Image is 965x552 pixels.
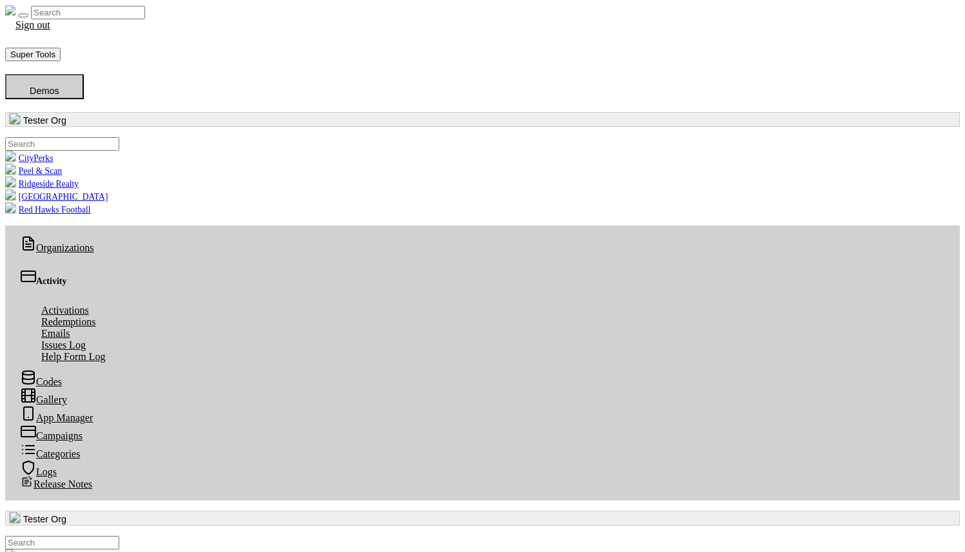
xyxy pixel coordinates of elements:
a: Help Form Log [31,349,116,364]
img: mqtmdW2lgt3F7IVbFvpqGuNrUBzchY4PLaWToHMU.png [5,176,15,187]
img: real_perks_logo-01.svg [5,5,15,15]
a: Activations [31,303,99,318]
a: Emails [31,326,80,341]
a: Ridgeside Realty [5,179,79,189]
a: Categories [10,446,90,461]
button: Toggle navigation [18,14,28,17]
a: Codes [10,374,72,389]
input: Search [31,6,145,19]
a: Red Hawks Football [5,205,91,214]
input: .form-control-sm [5,536,119,549]
a: Release Notes [10,477,102,491]
a: Gallery [10,392,77,407]
input: .form-control-sm [5,137,119,151]
img: KU1gjHo6iQoewuS2EEpjC7SefdV31G12oQhDVBj4.png [5,151,15,161]
button: Demos [5,74,84,99]
button: Tester Org [5,511,960,526]
a: Redemptions [31,314,106,329]
img: LcHXC8OmAasj0nmL6Id6sMYcOaX2uzQAQ5e8h748.png [5,189,15,200]
div: Activity [21,269,944,287]
a: Sign out [5,17,61,32]
img: xEJfzBn14Gqk52WXYUPJGPZZY80lB8Gpb3Y1ccPk.png [5,164,15,174]
button: Super Tools [5,48,61,61]
img: B4TTOcektNnJKTnx2IcbGdeHDbTXjfJiwl6FNTjm.png [5,202,15,213]
a: Issues Log [31,338,96,352]
a: Campaigns [10,428,93,443]
button: Tester Org [5,112,960,127]
img: U8HXMXayUXsSc1Alc1IDB2kpbY6ZdzOhJPckFyi9.jpg [10,113,20,124]
img: U8HXMXayUXsSc1Alc1IDB2kpbY6ZdzOhJPckFyi9.jpg [10,512,20,522]
a: [GEOGRAPHIC_DATA] [5,192,108,202]
a: App Manager [10,410,103,425]
a: Organizations [10,240,104,255]
a: CityPerks [5,153,53,163]
a: Peel & Scan [5,166,62,176]
a: Logs [10,464,67,479]
ul: Tester Org [5,137,960,215]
